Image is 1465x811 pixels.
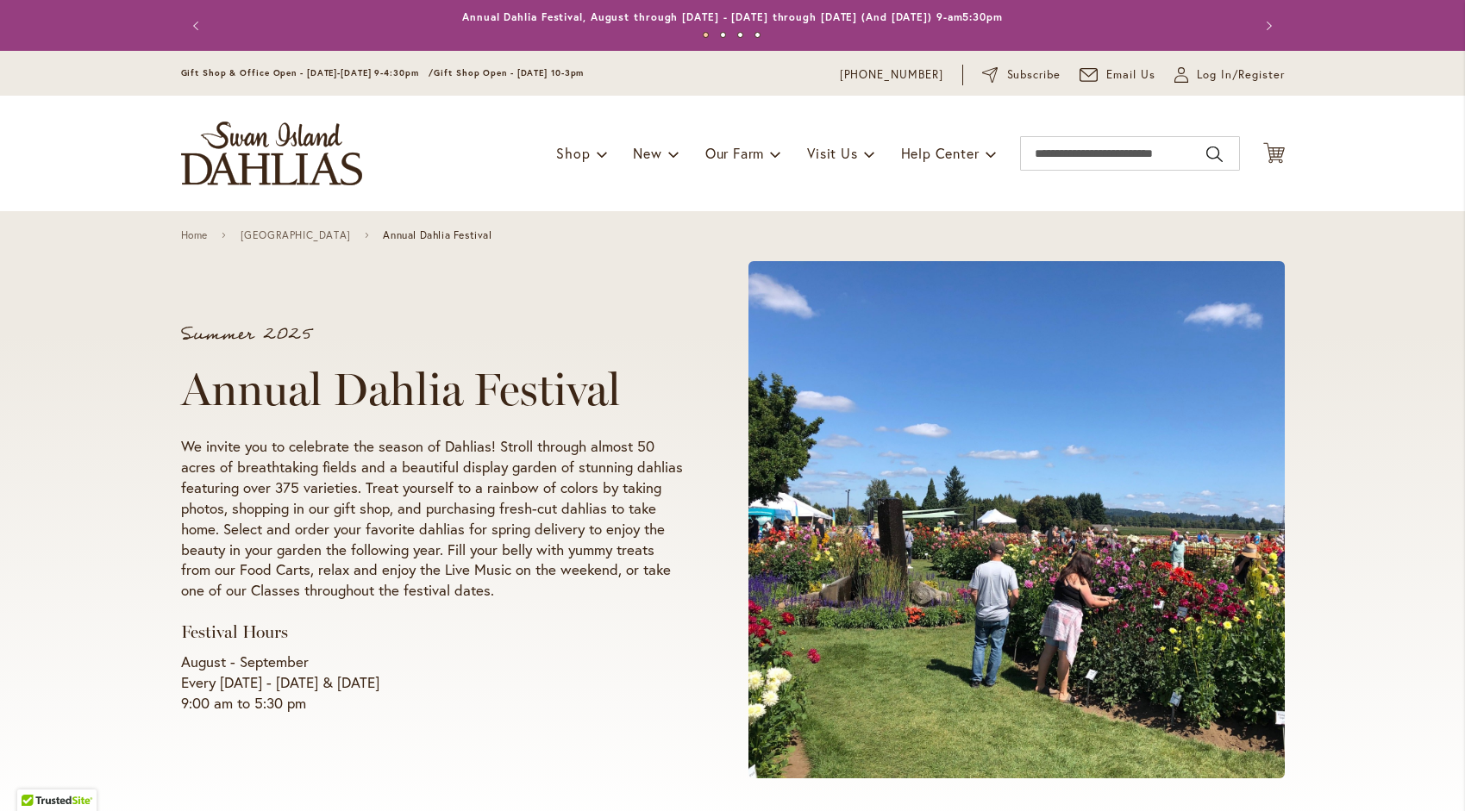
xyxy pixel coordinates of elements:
[241,229,351,241] a: [GEOGRAPHIC_DATA]
[1197,66,1285,84] span: Log In/Register
[633,144,661,162] span: New
[720,32,726,38] button: 2 of 4
[1250,9,1285,43] button: Next
[181,652,683,714] p: August - September Every [DATE] - [DATE] & [DATE] 9:00 am to 5:30 pm
[181,436,683,602] p: We invite you to celebrate the season of Dahlias! Stroll through almost 50 acres of breathtaking ...
[181,364,683,415] h1: Annual Dahlia Festival
[181,122,362,185] a: store logo
[705,144,764,162] span: Our Farm
[1106,66,1155,84] span: Email Us
[434,67,584,78] span: Gift Shop Open - [DATE] 10-3pm
[181,326,683,343] p: Summer 2025
[754,32,761,38] button: 4 of 4
[181,9,216,43] button: Previous
[703,32,709,38] button: 1 of 4
[181,621,683,643] h3: Festival Hours
[556,144,590,162] span: Shop
[181,229,208,241] a: Home
[807,144,857,162] span: Visit Us
[1080,66,1155,84] a: Email Us
[383,229,491,241] span: Annual Dahlia Festival
[181,67,435,78] span: Gift Shop & Office Open - [DATE]-[DATE] 9-4:30pm /
[737,32,743,38] button: 3 of 4
[840,66,944,84] a: [PHONE_NUMBER]
[901,144,980,162] span: Help Center
[1174,66,1285,84] a: Log In/Register
[1007,66,1061,84] span: Subscribe
[982,66,1061,84] a: Subscribe
[462,10,1003,23] a: Annual Dahlia Festival, August through [DATE] - [DATE] through [DATE] (And [DATE]) 9-am5:30pm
